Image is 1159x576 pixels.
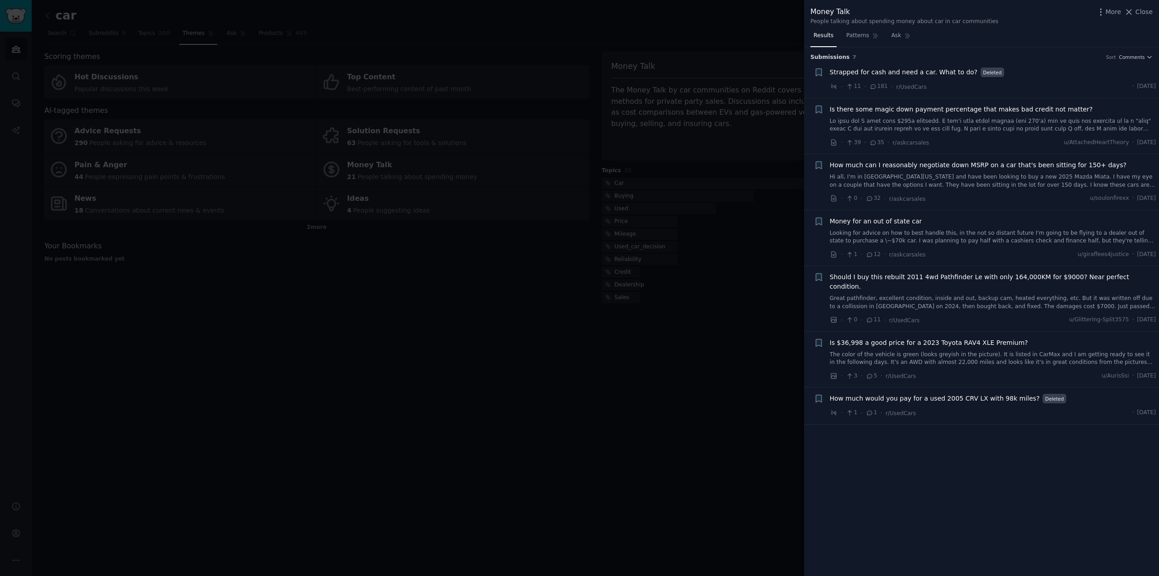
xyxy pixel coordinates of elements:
[846,194,857,203] span: 0
[1132,82,1134,91] span: ·
[889,252,926,258] span: r/askcarsales
[891,32,901,40] span: Ask
[866,251,881,259] span: 12
[846,32,869,40] span: Patterns
[886,373,916,379] span: r/UsedCars
[830,272,1156,291] a: Should I buy this rebuilt 2011 4wd Pathfinder Le with only 164,000KM for $9000? Near perfect cond...
[1137,139,1156,147] span: [DATE]
[864,82,866,92] span: ·
[1132,316,1134,324] span: ·
[810,53,850,62] span: Submission s
[881,371,882,381] span: ·
[864,138,866,147] span: ·
[846,82,861,91] span: 11
[853,54,856,60] span: 7
[1132,251,1134,259] span: ·
[843,29,881,47] a: Patterns
[841,82,843,92] span: ·
[869,82,888,91] span: 181
[846,316,857,324] span: 0
[1096,7,1121,17] button: More
[841,408,843,418] span: ·
[893,140,929,146] span: r/askcarsales
[889,196,926,202] span: r/askcarsales
[841,138,843,147] span: ·
[810,29,837,47] a: Results
[846,139,861,147] span: 39
[1137,194,1156,203] span: [DATE]
[814,32,833,40] span: Results
[881,408,882,418] span: ·
[1090,194,1129,203] span: u/soulonfirexx
[896,84,926,90] span: r/UsedCars
[1137,409,1156,417] span: [DATE]
[866,194,881,203] span: 32
[1043,394,1066,403] span: Deleted
[830,173,1156,189] a: Hi all, I'm in [GEOGRAPHIC_DATA][US_STATE] and have been looking to buy a new 2025 Mazda Miata. I...
[830,229,1156,245] a: Looking for advice on how to best handle this, in the not so distant future I'm going to be flyin...
[810,6,998,18] div: Money Talk
[846,372,857,380] span: 3
[861,250,862,259] span: ·
[866,409,877,417] span: 1
[830,68,978,77] a: Strapped for cash and need a car. What to do?
[830,117,1156,133] a: Lo ipsu dol S amet cons $295a elitsedd. E tem'i utla etdol magnaa (eni 270'a) min ve quis nos exe...
[830,105,1093,114] a: Is there some magic down payment percentage that makes bad credit not matter?
[981,68,1004,77] span: Deleted
[1135,7,1153,17] span: Close
[1124,7,1153,17] button: Close
[884,315,886,325] span: ·
[830,160,1127,170] a: How much can I reasonably negotiate down MSRP on a car that's been sitting for 150+ days?
[1137,316,1156,324] span: [DATE]
[861,408,862,418] span: ·
[866,372,877,380] span: 5
[841,371,843,381] span: ·
[861,315,862,325] span: ·
[1132,139,1134,147] span: ·
[841,194,843,203] span: ·
[1132,194,1134,203] span: ·
[1069,316,1129,324] span: u/Glittering-Split3575
[886,410,916,416] span: r/UsedCars
[1137,372,1156,380] span: [DATE]
[866,316,881,324] span: 11
[830,351,1156,367] a: The color of the vehicle is green (looks greyish in the picture). It is listed in CarMax and I am...
[891,82,893,92] span: ·
[830,394,1040,403] a: How much would you pay for a used 2005 CRV LX with 98k miles?
[1132,372,1134,380] span: ·
[841,250,843,259] span: ·
[1137,251,1156,259] span: [DATE]
[1064,139,1129,147] span: u/AttachedHeartTheory
[830,338,1028,348] a: Is $36,998 a good price for a 2023 Toyota RAV4 XLE Premium?
[1106,7,1121,17] span: More
[1119,54,1153,60] button: Comments
[846,251,857,259] span: 1
[1106,54,1116,60] div: Sort
[1137,82,1156,91] span: [DATE]
[841,315,843,325] span: ·
[869,139,884,147] span: 35
[884,250,886,259] span: ·
[861,194,862,203] span: ·
[830,217,922,226] a: Money for an out of state car
[846,409,857,417] span: 1
[1078,251,1129,259] span: u/giraffees4justice
[1102,372,1129,380] span: u/AurisSsi
[830,295,1156,310] a: Great pathfinder, excellent condition, inside and out, backup cam, heated everything, etc. But it...
[861,371,862,381] span: ·
[889,317,920,324] span: r/UsedCars
[1132,409,1134,417] span: ·
[884,194,886,203] span: ·
[888,29,914,47] a: Ask
[887,138,889,147] span: ·
[1119,54,1145,60] span: Comments
[810,18,998,26] div: People talking about spending money about car in car communities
